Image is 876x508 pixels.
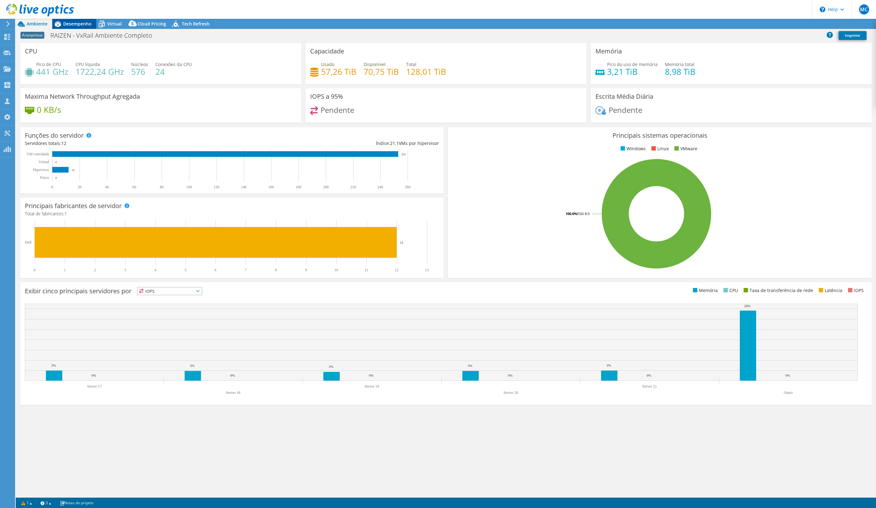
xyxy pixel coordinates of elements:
h4: 24 [155,68,192,75]
text: 0% [785,373,790,377]
a: Notas do projeto [55,499,98,507]
span: 21.1 [390,140,399,146]
svg: \n [820,7,825,12]
text: Server 21 [642,384,657,389]
span: Desempenho [63,21,92,27]
text: 8 [275,268,277,272]
span: 12 [61,140,66,146]
text: 12 [72,168,75,172]
text: 0% [92,373,96,377]
h4: Total de fabricantes: [25,210,439,217]
span: Conexões da CPU [155,61,192,67]
text: 60 [132,185,136,189]
h3: Funções do servidor [25,132,84,139]
span: Ambiente [27,21,47,27]
text: 160 [268,185,274,189]
text: Dell [25,240,31,245]
li: Latência [817,287,842,294]
div: Servidores totais: [25,140,232,147]
h1: RAIZEN - VxRail Ambiente Completo [47,32,162,39]
h4: 70,75 TiB [364,68,399,75]
text: 3% [190,364,195,367]
li: Memória [691,287,718,294]
text: 140 [241,185,247,189]
text: Server 19 [365,384,379,389]
a: 1 [17,499,36,507]
text: 120 [214,185,219,189]
h4: 0 KB/s [37,106,61,113]
li: Windows [619,145,646,152]
h4: 576 [131,68,148,75]
text: 0 [55,161,57,164]
text: 80 [160,185,164,189]
span: MC [859,4,869,14]
h4: 3,21 TiB [607,68,658,75]
text: 180 [296,185,301,189]
text: Server 17 [87,384,102,389]
h3: Escrita Média Diária [595,93,653,100]
text: 9 [305,268,307,272]
text: 7 [245,268,247,272]
text: 1 [64,268,66,272]
li: CPU [722,287,738,294]
text: Outro [784,390,793,395]
text: 20 [78,185,81,189]
text: 0% [508,373,513,377]
span: 1 [64,211,67,217]
span: Núcleos [131,61,148,67]
div: Índice: VMs por hipervisor [232,140,439,147]
h3: Principais fabricantes de servidor [25,202,122,209]
h3: Capacidade [310,48,344,55]
li: VMware [673,145,697,152]
tspan: 100.0% [566,211,577,216]
text: 253 [401,153,406,156]
span: Usado [321,61,334,67]
span: Memória total [665,61,695,67]
text: 3% [51,363,56,367]
text: 12 [400,240,403,244]
li: Taxa de transferência de rede [742,287,813,294]
span: CPU líquida [75,61,100,67]
text: 3% [329,365,333,368]
span: Anonymous [20,32,44,39]
text: 0% [369,373,374,377]
li: Linux [650,145,669,152]
h3: Memória [595,48,622,55]
text: Server 18 [226,390,240,395]
li: IOPS [846,287,864,294]
h3: CPU [25,48,37,55]
text: 40 [105,185,109,189]
h3: IOPS a 95% [310,93,343,100]
span: Pendente [609,105,642,115]
text: 0% [230,373,235,377]
text: 0% [647,373,651,377]
text: 0 [34,268,36,272]
text: 13 [425,268,429,272]
h4: 8,98 TiB [665,68,695,75]
h4: 441 GHz [36,68,68,75]
text: 100 [186,185,192,189]
text: 6 [215,268,216,272]
text: 2 [94,268,96,272]
text: 11 [365,268,368,272]
text: 4 [154,268,156,272]
text: 220 [350,185,356,189]
tspan: ESXi 8.0 [577,211,589,216]
text: 3% [468,364,472,367]
h4: 128,01 TiB [406,68,446,75]
text: VM convidada [26,152,49,156]
text: 0 [55,176,57,179]
span: Tech Refresh [182,21,209,27]
span: IOPS [137,287,202,295]
text: 20% [744,304,750,308]
text: Virtual [39,160,49,164]
text: 3% [606,363,611,367]
h3: Principais sistemas operacionais [453,132,867,139]
h4: 57,26 TiB [321,68,356,75]
text: 0 [51,185,53,189]
span: Virtual [107,21,122,27]
text: 12 [395,268,399,272]
h3: Maxima Network Throughput Agregada [25,93,140,100]
text: 10 [334,268,338,272]
text: 260 [405,185,410,189]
